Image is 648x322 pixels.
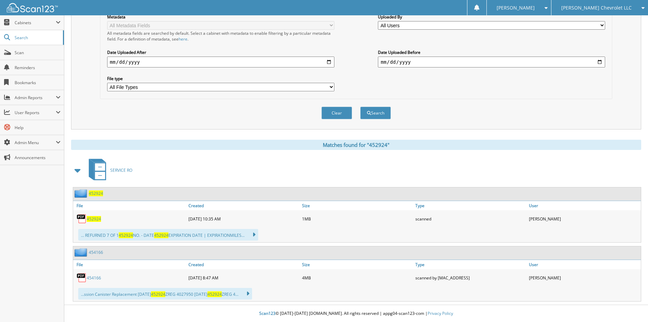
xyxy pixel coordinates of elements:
a: SERVICE RO [85,157,132,184]
div: All metadata fields are searched by default. Select a cabinet with metadata to enable filtering b... [107,30,334,42]
div: [PERSON_NAME] [527,271,641,285]
span: 452924 [151,291,165,297]
img: PDF.png [77,214,87,224]
a: File [73,201,187,210]
div: ...ssion Canister Replacement [DATE] ZREG 4027950 [DATE] ZREG 4... [78,288,252,300]
span: 452924 [207,291,222,297]
span: Announcements [15,155,61,160]
span: SERVICE RO [110,167,132,173]
a: File [73,260,187,269]
img: folder2.png [74,248,89,257]
span: 452924 [154,232,168,238]
iframe: Chat Widget [614,289,648,322]
span: Admin Menu [15,140,56,145]
a: User [527,201,641,210]
a: Type [414,201,527,210]
img: scan123-logo-white.svg [7,3,58,12]
a: 452924 [87,216,101,222]
span: [PERSON_NAME] [497,6,535,10]
div: [PERSON_NAME] [527,212,641,226]
span: Scan123 [259,310,276,316]
div: scanned by [MAC_ADDRESS] [414,271,527,285]
img: folder2.png [74,189,89,198]
a: Privacy Policy [428,310,453,316]
span: Bookmarks [15,80,61,86]
a: 454166 [89,249,103,255]
span: Reminders [15,65,61,71]
div: scanned [414,212,527,226]
div: Matches found for "452924" [71,140,641,150]
a: 452924 [89,190,103,196]
a: Type [414,260,527,269]
span: [PERSON_NAME] Chevrolet LLC [561,6,632,10]
img: PDF.png [77,273,87,283]
div: [DATE] 8:47 AM [187,271,300,285]
span: 452924 [119,232,133,238]
label: Date Uploaded Before [378,49,605,55]
button: Clear [321,107,352,119]
div: © [DATE]-[DATE] [DOMAIN_NAME]. All rights reserved | appg04-scan123-com | [64,305,648,322]
a: Created [187,260,300,269]
span: Scan [15,50,61,56]
input: end [378,57,605,67]
a: Size [300,260,414,269]
input: start [107,57,334,67]
span: Search [15,35,60,41]
span: Help [15,125,61,131]
a: User [527,260,641,269]
span: Cabinets [15,20,56,26]
label: File type [107,76,334,81]
div: [DATE] 10:35 AM [187,212,300,226]
div: ... REFURNED 7 OF 1 NO. - DATE EXPIRATION DATE | EXPIRATIONMILES... [78,229,258,241]
span: Admin Reports [15,95,56,101]
a: 454166 [87,275,101,281]
label: Uploaded By [378,14,605,20]
div: 1MB [300,212,414,226]
button: Search [360,107,391,119]
label: Metadata [107,14,334,20]
a: Created [187,201,300,210]
label: Date Uploaded After [107,49,334,55]
span: User Reports [15,110,56,116]
a: here [179,36,187,42]
a: Size [300,201,414,210]
div: 4MB [300,271,414,285]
